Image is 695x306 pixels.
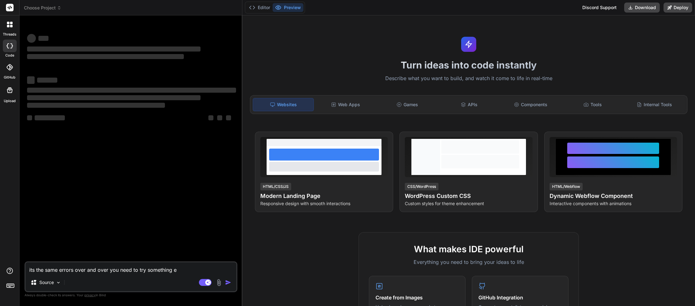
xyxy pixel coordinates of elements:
[405,183,438,190] div: CSS/WordPress
[260,183,291,190] div: HTML/CSS/JS
[246,3,273,12] button: Editor
[4,98,16,104] label: Upload
[24,5,61,11] span: Choose Project
[550,200,677,207] p: Interactive components with animations
[56,280,61,285] img: Pick Models
[27,46,201,52] span: ‌
[37,78,57,83] span: ‌
[260,200,388,207] p: Responsive design with smooth interactions
[4,75,15,80] label: GitHub
[664,3,692,13] button: Deploy
[376,294,459,301] h4: Create from Images
[27,76,35,84] span: ‌
[5,53,14,58] label: code
[624,3,660,13] button: Download
[478,294,562,301] h4: GitHub Integration
[273,3,303,12] button: Preview
[369,258,568,266] p: Everything you need to bring your ideas to life
[3,32,16,37] label: threads
[405,192,532,200] h4: WordPress Custom CSS
[27,115,32,120] span: ‌
[226,115,231,120] span: ‌
[246,74,691,83] p: Describe what you want to build, and watch it come to life in real-time
[25,292,237,298] p: Always double-check its answers. Your in Bind
[260,192,388,200] h4: Modern Landing Page
[550,183,583,190] div: HTML/Webflow
[500,98,561,111] div: Components
[39,279,54,286] p: Source
[624,98,685,111] div: Internal Tools
[208,115,213,120] span: ‌
[550,192,677,200] h4: Dynamic Webflow Component
[439,98,499,111] div: APIs
[27,54,184,59] span: ‌
[562,98,623,111] div: Tools
[215,279,223,286] img: attachment
[369,243,568,256] h2: What makes IDE powerful
[35,115,65,120] span: ‌
[27,88,236,93] span: ‌
[38,36,48,41] span: ‌
[27,34,36,43] span: ‌
[25,262,236,274] textarea: its the same errors over and over you need to try something e
[27,103,165,108] span: ‌
[315,98,376,111] div: Web Apps
[217,115,222,120] span: ‌
[246,59,691,71] h1: Turn ideas into code instantly
[579,3,620,13] div: Discord Support
[27,95,201,100] span: ‌
[253,98,314,111] div: Websites
[405,200,532,207] p: Custom styles for theme enhancement
[377,98,438,111] div: Games
[84,293,96,297] span: privacy
[225,279,231,286] img: icon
